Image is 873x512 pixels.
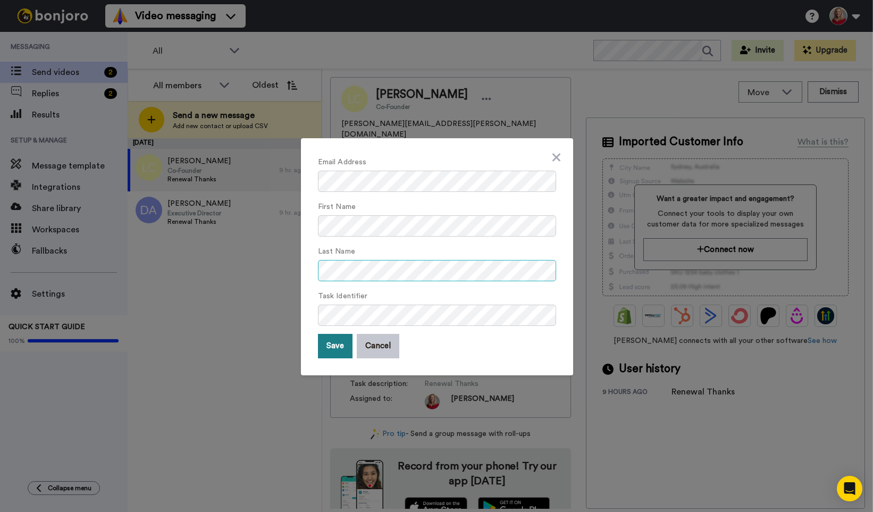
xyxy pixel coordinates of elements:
button: Save [318,334,352,358]
label: Task Identifier [318,291,367,302]
label: Email Address [318,157,366,168]
label: First Name [318,202,356,213]
button: Cancel [357,334,399,358]
div: Open Intercom Messenger [837,476,862,501]
label: Last Name [318,246,355,257]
